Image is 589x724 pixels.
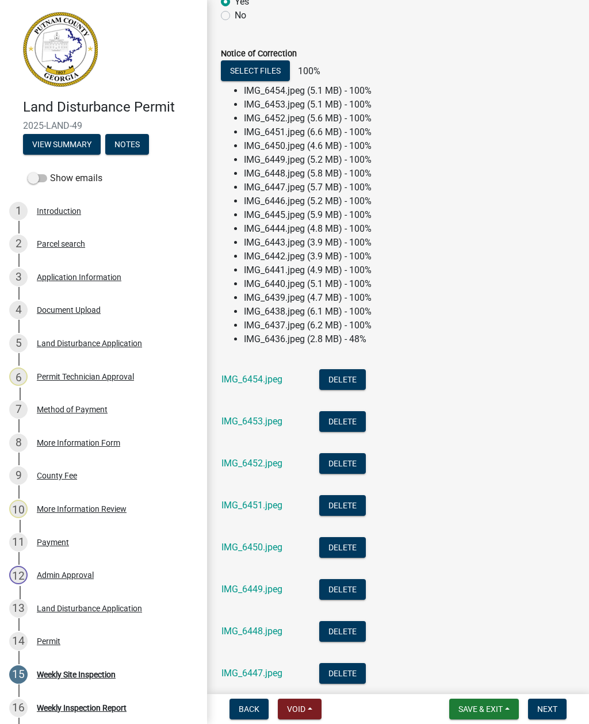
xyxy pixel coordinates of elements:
[244,112,575,125] li: IMG_6452.jpeg (5.6 MB) - 100%
[319,542,366,553] wm-modal-confirm: Delete Document
[244,332,575,346] li: IMG_6436.jpeg (2.8 MB) - 48%
[221,668,282,679] a: IMG_6447.jpeg
[235,9,246,22] label: No
[23,140,101,150] wm-modal-confirm: Summary
[37,339,142,347] div: Land Disturbance Application
[28,171,102,185] label: Show emails
[319,369,366,390] button: Delete
[319,411,366,432] button: Delete
[37,405,108,413] div: Method of Payment
[23,120,184,131] span: 2025-LAND-49
[9,268,28,286] div: 3
[319,458,366,469] wm-modal-confirm: Delete Document
[37,604,142,612] div: Land Disturbance Application
[37,240,85,248] div: Parcel search
[221,626,282,637] a: IMG_6448.jpeg
[221,500,282,511] a: IMG_6451.jpeg
[244,277,575,291] li: IMG_6440.jpeg (5.1 MB) - 100%
[9,632,28,650] div: 14
[9,566,28,584] div: 12
[319,495,366,516] button: Delete
[9,400,28,419] div: 7
[449,699,519,719] button: Save & Exit
[23,99,198,116] h4: Land Disturbance Permit
[278,699,322,719] button: Void
[37,571,94,579] div: Admin Approval
[9,665,28,684] div: 15
[244,208,575,222] li: IMG_6445.jpeg (5.9 MB) - 100%
[537,704,557,714] span: Next
[230,699,269,719] button: Back
[9,699,28,717] div: 16
[105,140,149,150] wm-modal-confirm: Notes
[319,579,366,600] button: Delete
[9,599,28,618] div: 13
[244,139,575,153] li: IMG_6450.jpeg (4.6 MB) - 100%
[244,319,575,332] li: IMG_6437.jpeg (6.2 MB) - 100%
[292,66,320,76] span: 100%
[319,668,366,679] wm-modal-confirm: Delete Document
[528,699,567,719] button: Next
[221,50,297,58] label: Notice of Correction
[319,416,366,427] wm-modal-confirm: Delete Document
[319,584,366,595] wm-modal-confirm: Delete Document
[244,263,575,277] li: IMG_6441.jpeg (4.9 MB) - 100%
[239,704,259,714] span: Back
[37,704,127,712] div: Weekly Inspection Report
[37,207,81,215] div: Introduction
[244,250,575,263] li: IMG_6442.jpeg (3.9 MB) - 100%
[9,334,28,353] div: 5
[221,584,282,595] a: IMG_6449.jpeg
[37,306,101,314] div: Document Upload
[23,12,98,87] img: Putnam County, Georgia
[244,236,575,250] li: IMG_6443.jpeg (3.9 MB) - 100%
[244,167,575,181] li: IMG_6448.jpeg (5.8 MB) - 100%
[319,500,366,511] wm-modal-confirm: Delete Document
[458,704,503,714] span: Save & Exit
[244,84,575,98] li: IMG_6454.jpeg (5.1 MB) - 100%
[319,626,366,637] wm-modal-confirm: Delete Document
[244,181,575,194] li: IMG_6447.jpeg (5.7 MB) - 100%
[23,134,101,155] button: View Summary
[9,202,28,220] div: 1
[221,458,282,469] a: IMG_6452.jpeg
[37,637,60,645] div: Permit
[287,704,305,714] span: Void
[319,537,366,558] button: Delete
[9,466,28,485] div: 9
[244,125,575,139] li: IMG_6451.jpeg (6.6 MB) - 100%
[37,273,121,281] div: Application Information
[9,301,28,319] div: 4
[37,671,116,679] div: Weekly Site Inspection
[37,538,69,546] div: Payment
[9,533,28,551] div: 11
[319,621,366,642] button: Delete
[319,663,366,684] button: Delete
[9,500,28,518] div: 10
[221,542,282,553] a: IMG_6450.jpeg
[244,153,575,167] li: IMG_6449.jpeg (5.2 MB) - 100%
[244,305,575,319] li: IMG_6438.jpeg (6.1 MB) - 100%
[37,505,127,513] div: More Information Review
[319,374,366,385] wm-modal-confirm: Delete Document
[9,434,28,452] div: 8
[244,222,575,236] li: IMG_6444.jpeg (4.8 MB) - 100%
[221,416,282,427] a: IMG_6453.jpeg
[221,60,290,81] button: Select files
[221,374,282,385] a: IMG_6454.jpeg
[244,291,575,305] li: IMG_6439.jpeg (4.7 MB) - 100%
[244,98,575,112] li: IMG_6453.jpeg (5.1 MB) - 100%
[37,439,120,447] div: More Information Form
[319,453,366,474] button: Delete
[37,373,134,381] div: Permit Technician Approval
[37,472,77,480] div: County Fee
[244,194,575,208] li: IMG_6446.jpeg (5.2 MB) - 100%
[9,367,28,386] div: 6
[105,134,149,155] button: Notes
[9,235,28,253] div: 2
